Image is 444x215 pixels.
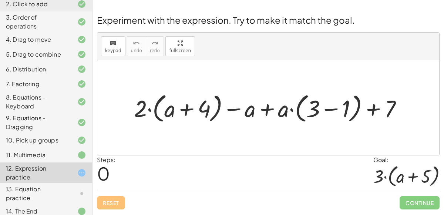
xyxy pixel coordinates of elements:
i: Task finished and correct. [77,65,86,74]
span: 0 [97,162,110,185]
div: 4. Drag to move [6,35,65,44]
i: Task finished and correct. [77,80,86,88]
div: 13. Equation practice [6,185,65,202]
button: redoredo [146,36,164,56]
span: undo [131,48,142,53]
div: 9. Equations - Dragging [6,114,65,131]
i: Task finished. [77,151,86,159]
i: undo [133,39,140,48]
i: redo [151,39,158,48]
div: 8. Equations - Keyboard [6,93,65,111]
i: Task started. [77,168,86,177]
div: 7. Factoring [6,80,65,88]
span: keypad [105,48,121,53]
div: 5. Drag to combine [6,50,65,59]
div: Goal: [373,155,440,164]
span: fullscreen [169,48,191,53]
button: fullscreen [165,36,195,56]
label: Steps: [97,156,115,164]
i: Task finished and correct. [77,50,86,59]
span: redo [150,48,160,53]
div: 12. Expression practice [6,164,65,182]
span: Experiment with the expression. Try to make it match the goal. [97,14,355,26]
div: 6. Distribution [6,65,65,74]
button: undoundo [127,36,146,56]
div: 11. Multimedia [6,151,65,159]
button: keyboardkeypad [101,36,125,56]
i: keyboard [110,39,117,48]
i: Task finished and correct. [77,136,86,145]
i: Task finished and correct. [77,17,86,26]
div: 3. Order of operations [6,13,65,31]
i: Task finished and correct. [77,118,86,127]
div: 10. Pick up groups [6,136,65,145]
i: Task finished and correct. [77,35,86,44]
i: Task not started. [77,189,86,198]
i: Task finished and correct. [77,97,86,106]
